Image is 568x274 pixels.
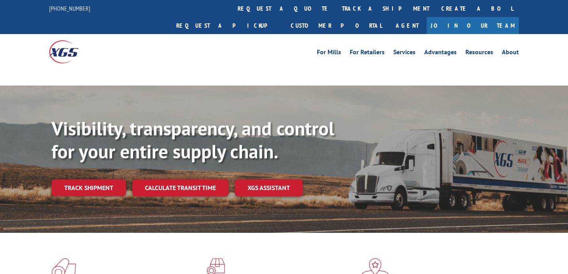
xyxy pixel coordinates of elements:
[427,17,519,34] a: Join Our Team
[424,49,457,58] a: Advantages
[285,17,388,34] a: Customer Portal
[388,17,427,34] a: Agent
[465,49,493,58] a: Resources
[235,179,303,196] a: XGS ASSISTANT
[317,49,341,58] a: For Mills
[132,179,229,196] a: Calculate transit time
[51,116,334,164] b: Visibility, transparency, and control for your entire supply chain.
[49,4,90,12] a: [PHONE_NUMBER]
[350,49,385,58] a: For Retailers
[170,17,285,34] a: Request a pickup
[51,179,126,196] a: Track shipment
[502,49,519,58] a: About
[393,49,416,58] a: Services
